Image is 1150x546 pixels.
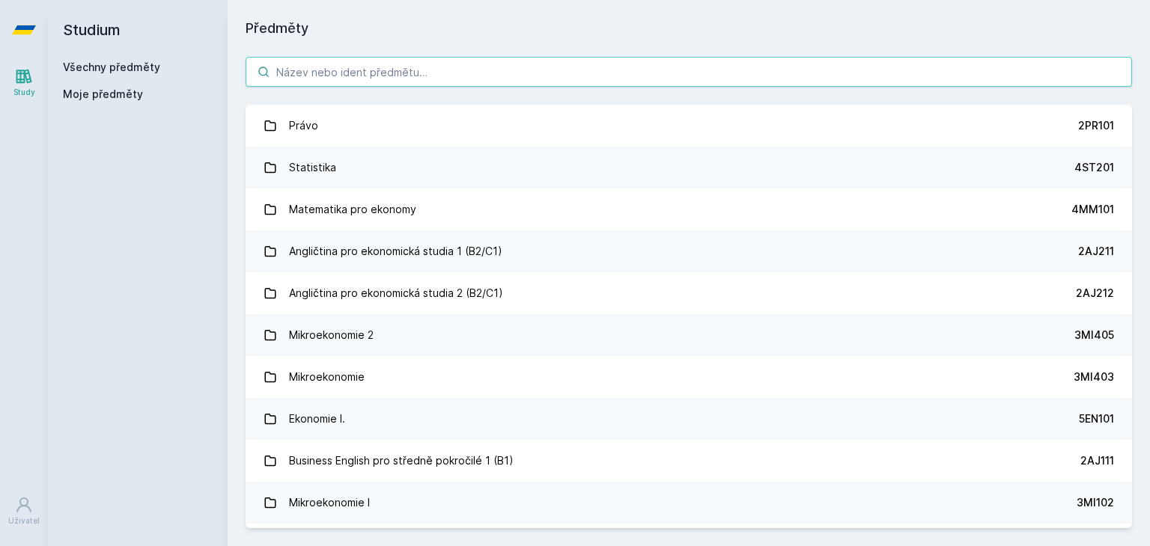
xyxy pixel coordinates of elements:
[1074,160,1114,175] div: 4ST201
[246,147,1132,188] a: Statistika 4ST201
[246,230,1132,272] a: Angličtina pro ekonomická studia 1 (B2/C1) 2AJ211
[289,320,374,350] div: Mikroekonomie 2
[246,314,1132,356] a: Mikroekonomie 2 3MI405
[246,356,1132,398] a: Mikroekonomie 3MI403
[1077,495,1114,510] div: 3MI102
[246,398,1132,440] a: Ekonomie I. 5EN101
[13,87,35,98] div: Study
[246,188,1132,230] a: Matematika pro ekonomy 4MM101
[289,488,370,518] div: Mikroekonomie I
[1078,244,1114,259] div: 2AJ211
[1071,202,1114,217] div: 4MM101
[246,272,1132,314] a: Angličtina pro ekonomická studia 2 (B2/C1) 2AJ212
[246,57,1132,87] input: Název nebo ident předmětu…
[246,105,1132,147] a: Právo 2PR101
[1074,369,1114,384] div: 3MI403
[246,482,1132,524] a: Mikroekonomie I 3MI102
[1080,453,1114,468] div: 2AJ111
[3,488,45,534] a: Uživatel
[8,515,40,527] div: Uživatel
[1078,118,1114,133] div: 2PR101
[289,362,365,392] div: Mikroekonomie
[246,440,1132,482] a: Business English pro středně pokročilé 1 (B1) 2AJ111
[246,18,1132,39] h1: Předměty
[289,404,345,434] div: Ekonomie I.
[3,60,45,105] a: Study
[289,153,336,182] div: Statistika
[1079,411,1114,426] div: 5EN101
[63,87,143,102] span: Moje předměty
[289,446,514,476] div: Business English pro středně pokročilé 1 (B1)
[63,61,160,73] a: Všechny předměty
[1076,286,1114,301] div: 2AJ212
[1074,328,1114,343] div: 3MI405
[289,111,318,141] div: Právo
[289,278,503,308] div: Angličtina pro ekonomická studia 2 (B2/C1)
[289,194,416,224] div: Matematika pro ekonomy
[289,236,502,266] div: Angličtina pro ekonomická studia 1 (B2/C1)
